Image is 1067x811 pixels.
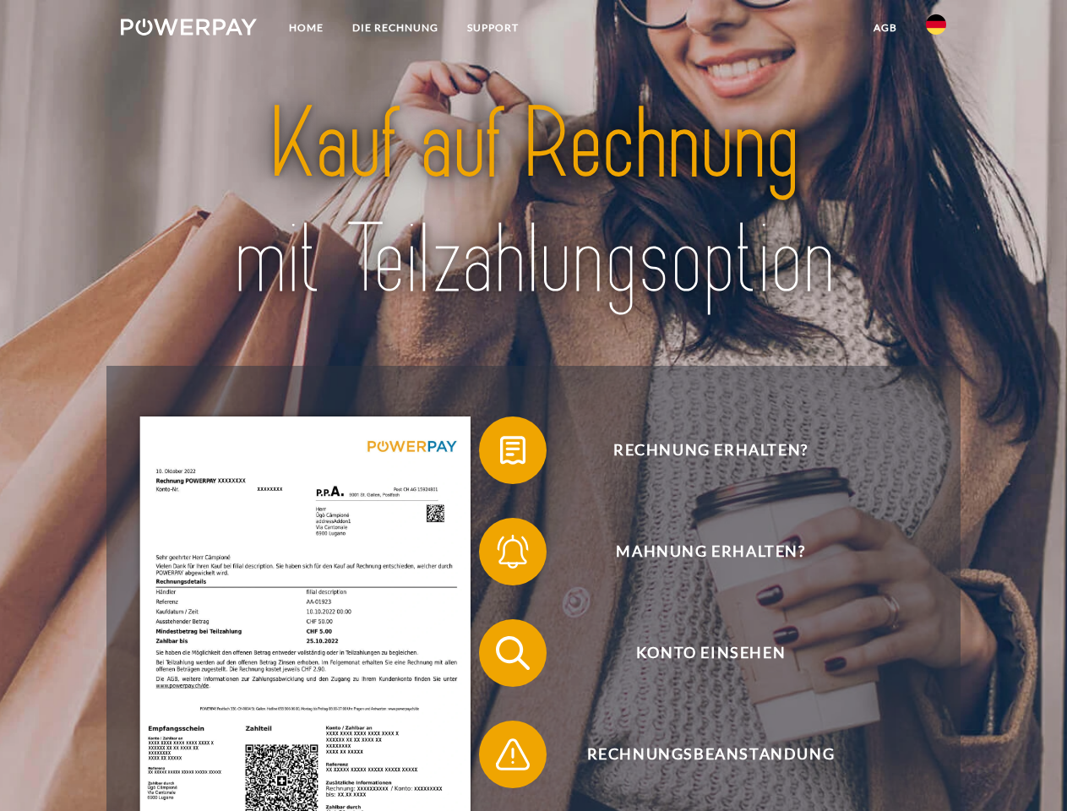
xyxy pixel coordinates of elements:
a: Home [275,13,338,43]
button: Mahnung erhalten? [479,518,918,585]
button: Rechnungsbeanstandung [479,721,918,788]
span: Rechnung erhalten? [504,416,917,484]
img: logo-powerpay-white.svg [121,19,257,35]
span: Rechnungsbeanstandung [504,721,917,788]
span: Konto einsehen [504,619,917,687]
img: qb_search.svg [492,632,534,674]
a: DIE RECHNUNG [338,13,453,43]
img: de [926,14,946,35]
button: Rechnung erhalten? [479,416,918,484]
img: title-powerpay_de.svg [161,81,906,324]
a: SUPPORT [453,13,533,43]
img: qb_bill.svg [492,429,534,471]
a: agb [859,13,912,43]
span: Mahnung erhalten? [504,518,917,585]
button: Konto einsehen [479,619,918,687]
img: qb_warning.svg [492,733,534,776]
img: qb_bell.svg [492,531,534,573]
